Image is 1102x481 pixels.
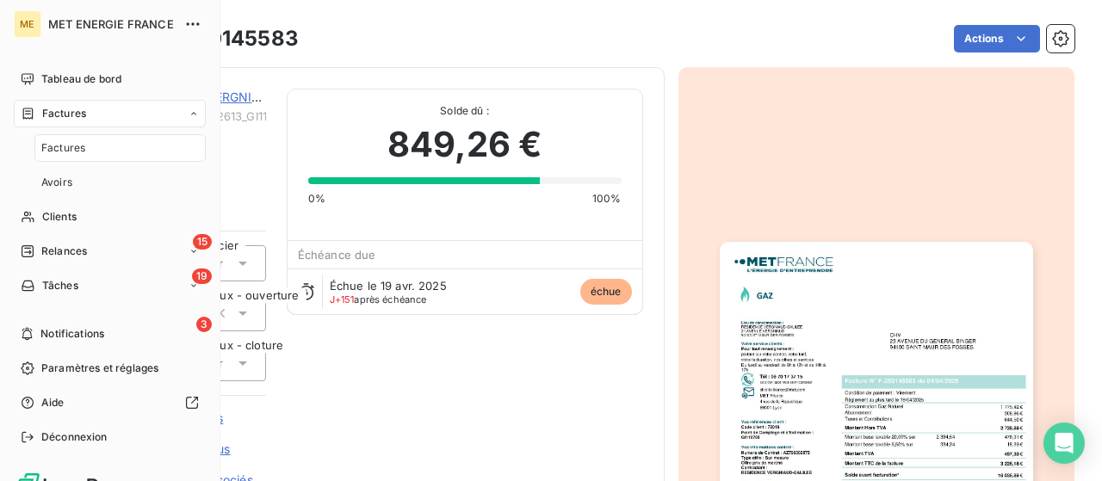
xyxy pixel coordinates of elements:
[41,71,121,87] span: Tableau de bord
[954,25,1040,52] button: Actions
[330,293,355,305] span: J+151
[41,140,85,156] span: Factures
[1043,422,1085,464] div: Open Intercom Messenger
[592,191,622,207] span: 100%
[40,326,104,342] span: Notifications
[193,234,212,250] span: 15
[192,268,212,284] span: 19
[387,119,542,170] span: 849,26 €
[580,279,632,305] span: échue
[308,191,325,207] span: 0%
[14,389,206,416] a: Aide
[330,294,427,305] span: après échéance
[41,175,72,190] span: Avoirs
[330,279,447,293] span: Échue le 19 avr. 2025
[14,10,41,38] div: ME
[42,106,86,121] span: Factures
[41,361,158,376] span: Paramètres et réglages
[308,103,622,119] span: Solde dû :
[41,429,108,445] span: Déconnexion
[196,317,212,332] span: 3
[42,209,77,225] span: Clients
[41,395,65,410] span: Aide
[42,278,78,293] span: Tâches
[161,23,299,54] h3: F-250145583
[48,17,174,31] span: MET ENERGIE FRANCE
[41,244,87,259] span: Relances
[298,248,376,262] span: Échéance due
